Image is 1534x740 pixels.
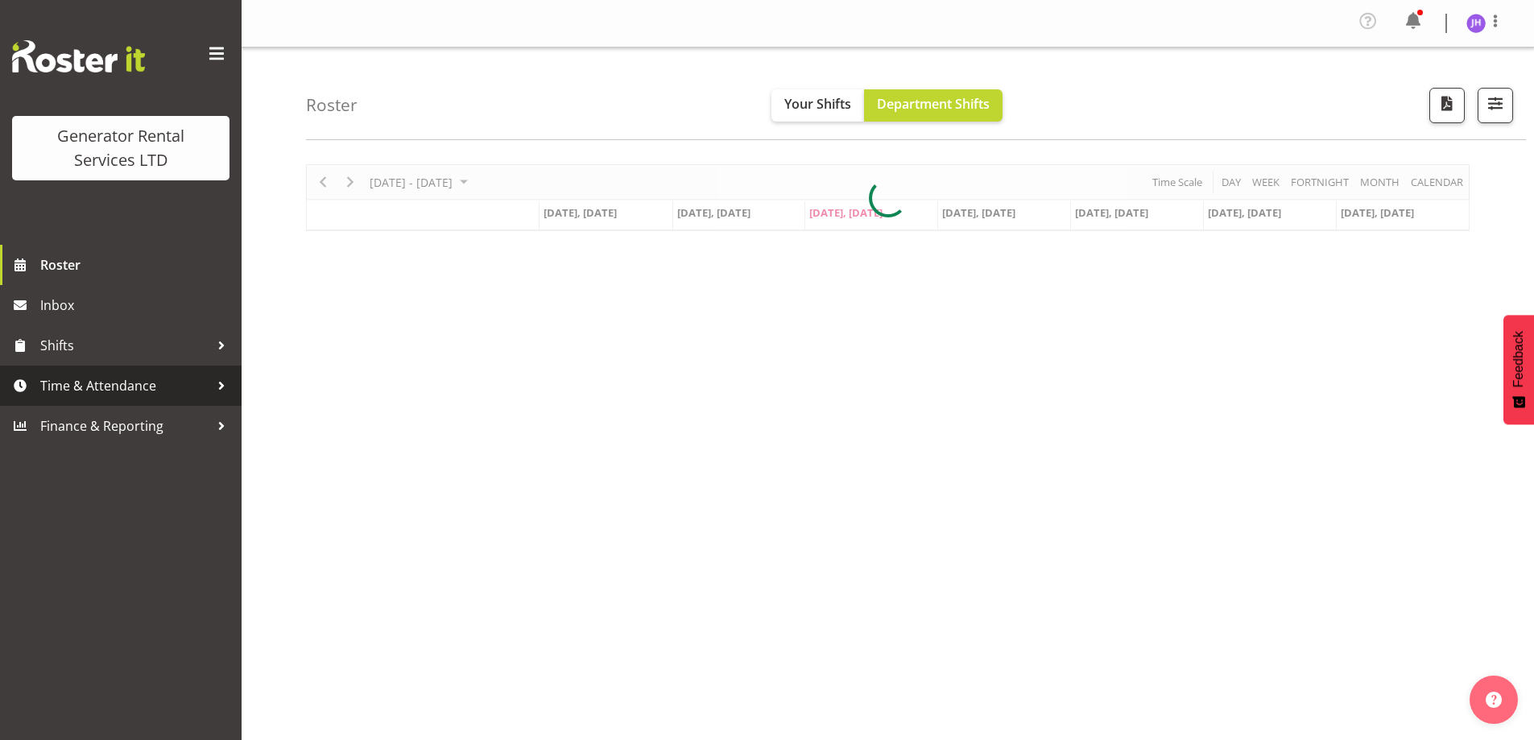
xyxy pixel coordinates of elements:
[40,253,234,277] span: Roster
[864,89,1003,122] button: Department Shifts
[1511,331,1526,387] span: Feedback
[28,124,213,172] div: Generator Rental Services LTD
[1503,315,1534,424] button: Feedback - Show survey
[771,89,864,122] button: Your Shifts
[1466,14,1486,33] img: james-hilhorst5206.jpg
[40,414,209,438] span: Finance & Reporting
[784,95,851,113] span: Your Shifts
[1478,88,1513,123] button: Filter Shifts
[40,333,209,358] span: Shifts
[306,96,358,114] h4: Roster
[40,374,209,398] span: Time & Attendance
[1429,88,1465,123] button: Download a PDF of the roster according to the set date range.
[12,40,145,72] img: Rosterit website logo
[877,95,990,113] span: Department Shifts
[1486,692,1502,708] img: help-xxl-2.png
[40,293,234,317] span: Inbox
